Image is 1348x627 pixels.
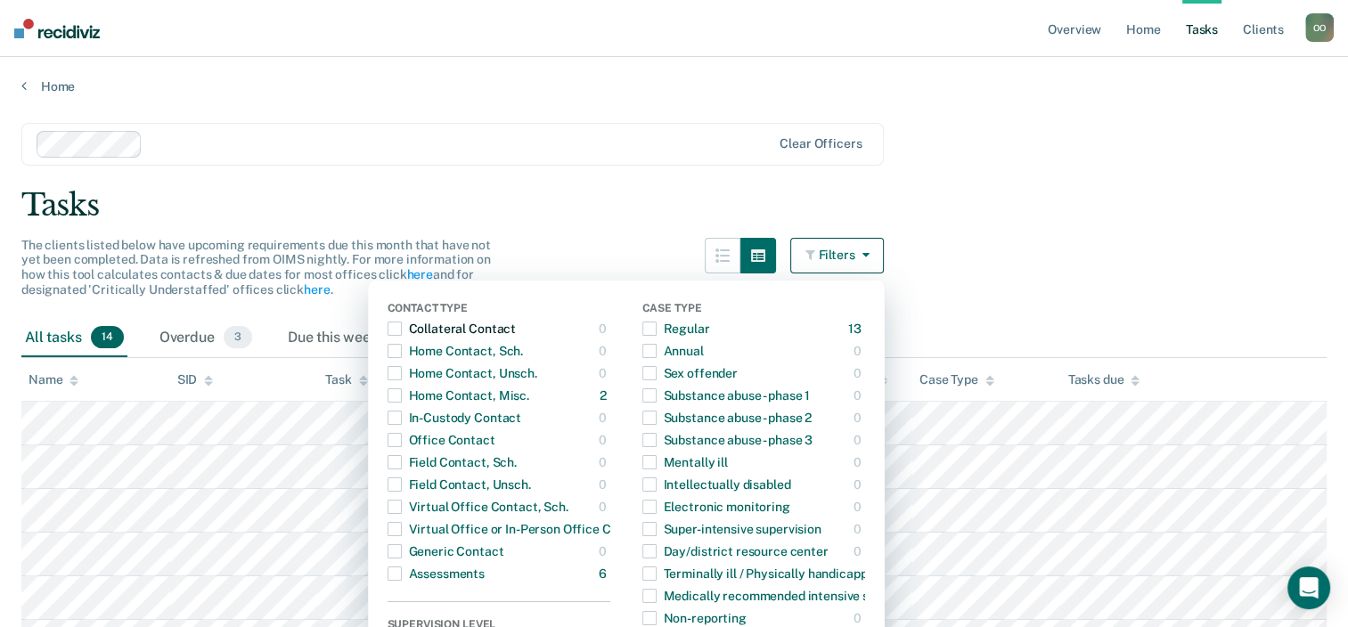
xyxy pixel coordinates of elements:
div: Case Type [642,302,865,318]
div: Clear officers [780,136,862,151]
div: Terminally ill / Physically handicapped [642,559,882,588]
div: 0 [599,314,610,343]
div: Home Contact, Unsch. [388,359,537,387]
div: 0 [854,515,865,543]
div: Tasks [21,187,1327,224]
div: 0 [599,403,610,432]
div: Due this week0 [284,319,419,358]
div: Substance abuse - phase 1 [642,381,811,410]
div: 0 [854,359,865,387]
div: 0 [599,470,610,499]
div: Annual [642,337,704,365]
div: Virtual Office or In-Person Office Contact [388,515,649,543]
img: Recidiviz [14,19,100,38]
div: 13 [848,314,865,343]
span: 14 [91,326,124,349]
div: Overdue3 [156,319,256,358]
div: Generic Contact [388,537,504,566]
div: 0 [854,337,865,365]
div: Office Contact [388,426,495,454]
div: 0 [599,448,610,476]
a: here [304,282,330,297]
div: 0 [854,403,865,432]
div: 0 [599,359,610,387]
div: Home Contact, Sch. [388,337,523,365]
span: 3 [224,326,252,349]
div: Task [325,372,367,387]
div: Field Contact, Sch. [388,448,517,476]
a: here [406,267,432,281]
div: SID [177,372,214,387]
div: 0 [854,381,865,410]
div: 0 [854,448,865,476]
div: Sex offender [642,359,738,387]
div: Name [29,372,78,387]
span: The clients listed below have upcoming requirements due this month that have not yet been complet... [21,238,491,297]
div: O O [1305,13,1334,42]
div: Contact Type [388,302,610,318]
button: OO [1305,13,1334,42]
div: Regular [642,314,710,343]
div: 0 [599,337,610,365]
div: 0 [854,493,865,521]
div: 0 [854,537,865,566]
div: 0 [599,537,610,566]
a: Home [21,78,1327,94]
div: Tasks due [1067,372,1140,387]
div: Mentally ill [642,448,728,476]
div: Substance abuse - phase 3 [642,426,813,454]
button: Filters [790,238,885,273]
div: Collateral Contact [388,314,516,343]
div: Intellectually disabled [642,470,791,499]
div: Day/district resource center [642,537,829,566]
div: Virtual Office Contact, Sch. [388,493,568,521]
div: Medically recommended intensive supervision [642,582,928,610]
div: Case Type [919,372,994,387]
div: Home Contact, Misc. [388,381,529,410]
div: 0 [599,426,610,454]
div: 0 [854,426,865,454]
div: Open Intercom Messenger [1287,566,1330,609]
div: Substance abuse - phase 2 [642,403,813,432]
div: Field Contact, Unsch. [388,470,531,499]
div: Super-intensive supervision [642,515,821,543]
div: 6 [599,559,610,588]
div: All tasks14 [21,319,127,358]
div: Electronic monitoring [642,493,790,521]
div: 0 [854,470,865,499]
div: Assessments [388,559,485,588]
div: In-Custody Contact [388,403,521,432]
div: 2 [600,381,610,410]
div: 0 [599,493,610,521]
